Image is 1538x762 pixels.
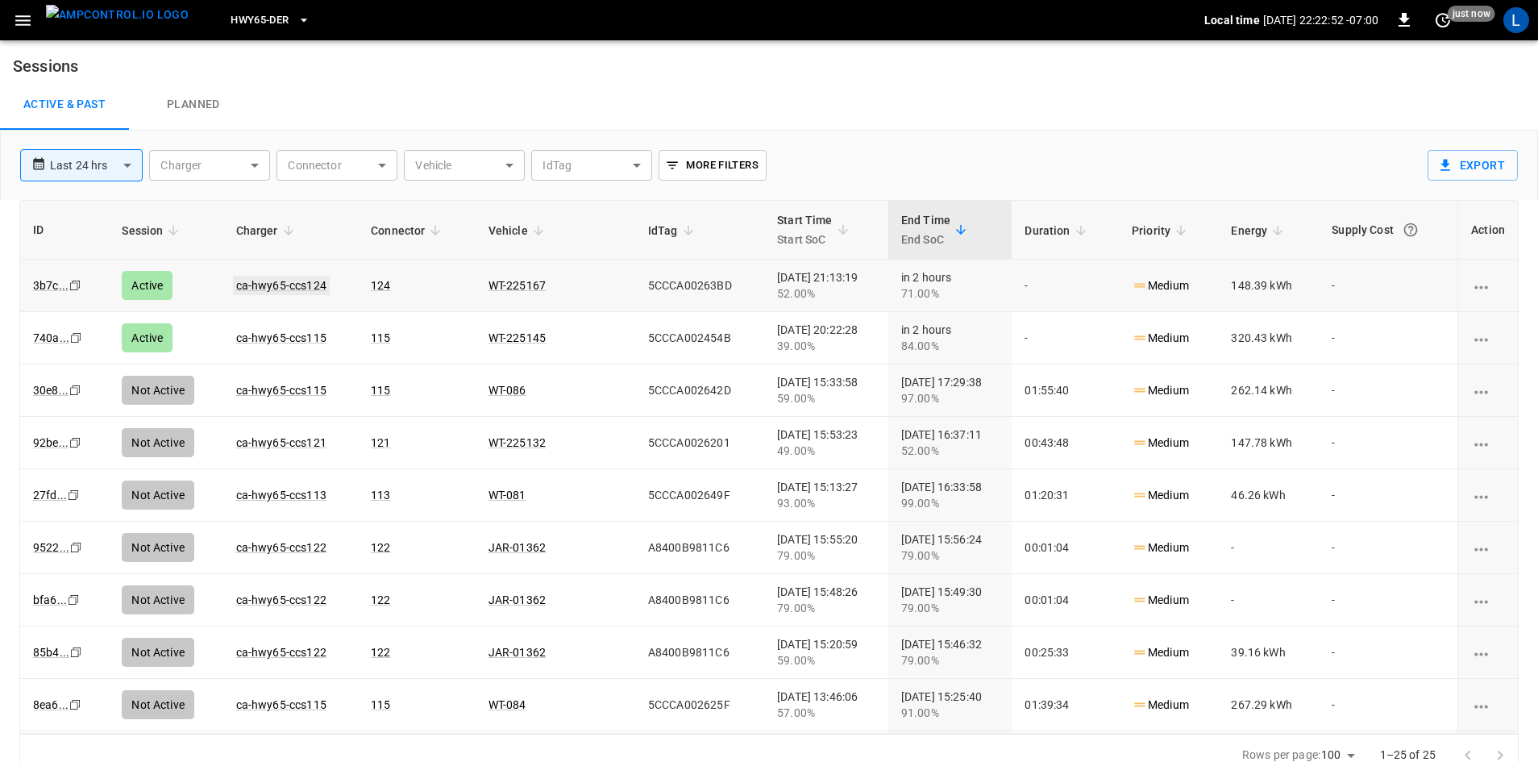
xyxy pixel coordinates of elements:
div: [DATE] 16:33:58 [901,479,1000,511]
div: 49.00% [777,443,875,459]
a: 30e8... [33,384,69,397]
div: charging session options [1471,435,1505,451]
div: copy [66,591,82,609]
td: - [1319,312,1457,364]
div: in 2 hours [901,269,1000,302]
a: ca-hwy65-ccs124 [233,276,330,295]
td: 148.39 kWh [1218,260,1319,312]
td: 46.26 kWh [1218,469,1319,522]
td: - [1012,312,1119,364]
td: - [1218,522,1319,574]
a: 85b4... [33,646,69,659]
td: 5CCCA002642D [635,364,764,417]
a: WT-225145 [488,331,546,344]
td: 01:20:31 [1012,469,1119,522]
p: Medium [1132,435,1189,452]
div: 91.00% [901,705,1000,721]
div: Active [122,271,173,300]
td: 5CCCA002625F [635,679,764,731]
div: charging session options [1471,487,1505,503]
a: 122 [371,646,390,659]
p: Medium [1132,592,1189,609]
img: ampcontrol.io logo [46,5,189,25]
td: 39.16 kWh [1218,627,1319,679]
div: charging session options [1471,330,1505,346]
a: JAR-01362 [488,541,546,554]
td: - [1319,574,1457,627]
div: [DATE] 15:33:58 [777,374,875,406]
span: End TimeEnd SoC [901,210,971,249]
span: Connector [371,221,446,240]
div: 79.00% [901,652,1000,668]
a: 115 [371,698,390,711]
span: Session [122,221,184,240]
div: profile-icon [1503,7,1529,33]
div: [DATE] 21:13:19 [777,269,875,302]
td: 5CCCA002649F [635,469,764,522]
a: 121 [371,436,390,449]
td: - [1218,574,1319,627]
div: [DATE] 15:56:24 [901,531,1000,564]
a: bfa6... [33,593,67,606]
div: 59.00% [777,390,875,406]
td: 00:01:04 [1012,574,1119,627]
p: Medium [1132,277,1189,294]
div: charging session options [1471,539,1505,556]
a: WT-225132 [488,436,546,449]
div: 97.00% [901,390,1000,406]
div: Start Time [777,210,833,249]
div: [DATE] 15:46:32 [901,636,1000,668]
td: 262.14 kWh [1218,364,1319,417]
span: Priority [1132,221,1191,240]
td: A8400B9811C6 [635,574,764,627]
td: - [1012,260,1119,312]
div: sessions table [19,200,1519,734]
div: End Time [901,210,950,249]
div: charging session options [1471,592,1505,608]
div: copy [66,486,82,504]
a: Planned [129,79,258,131]
div: Active [122,323,173,352]
a: 740a... [33,331,69,344]
a: JAR-01362 [488,646,546,659]
p: [DATE] 22:22:52 -07:00 [1263,12,1378,28]
td: - [1319,627,1457,679]
a: 122 [371,541,390,554]
div: copy [68,434,84,452]
a: 92be... [33,436,69,449]
p: Medium [1132,382,1189,399]
td: 01:39:34 [1012,679,1119,731]
div: Not Active [122,481,194,510]
td: 01:55:40 [1012,364,1119,417]
a: WT-084 [488,698,526,711]
td: 320.43 kWh [1218,312,1319,364]
div: Not Active [122,376,194,405]
td: A8400B9811C6 [635,627,764,679]
a: 124 [371,279,390,292]
div: Last 24 hrs [50,150,143,181]
p: Medium [1132,539,1189,556]
a: ca-hwy65-ccs121 [236,436,326,449]
p: Medium [1132,487,1189,504]
td: 00:43:48 [1012,417,1119,469]
span: Charger [236,221,299,240]
td: 00:01:04 [1012,522,1119,574]
div: charging session options [1471,697,1505,713]
div: [DATE] 17:29:38 [901,374,1000,406]
div: [DATE] 15:13:27 [777,479,875,511]
a: ca-hwy65-ccs115 [236,698,326,711]
div: copy [69,329,85,347]
td: 267.29 kWh [1218,679,1319,731]
div: Not Active [122,533,194,562]
div: 52.00% [901,443,1000,459]
div: [DATE] 15:20:59 [777,636,875,668]
div: [DATE] 15:25:40 [901,689,1000,721]
div: 79.00% [777,548,875,564]
span: Energy [1231,221,1288,240]
td: - [1319,260,1457,312]
button: set refresh interval [1430,7,1456,33]
div: copy [68,696,84,714]
th: Action [1457,201,1518,260]
td: 00:25:33 [1012,627,1119,679]
p: Medium [1132,330,1189,347]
